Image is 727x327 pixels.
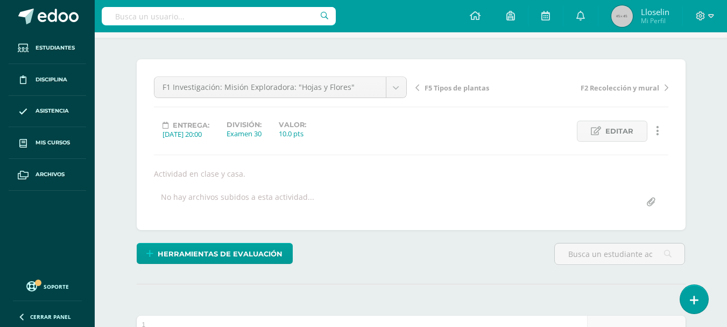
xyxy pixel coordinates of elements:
span: Lloselin [641,6,669,17]
div: 10.0 pts [279,129,306,138]
span: F5 Tipos de plantas [425,83,489,93]
span: Disciplina [36,75,67,84]
span: Editar [605,121,633,141]
span: Archivos [36,170,65,179]
label: División: [227,121,262,129]
span: F2 Recolección y mural [581,83,659,93]
span: Estudiantes [36,44,75,52]
div: No hay archivos subidos a esta actividad... [161,192,314,213]
span: Cerrar panel [30,313,71,321]
span: Herramientas de evaluación [158,244,283,264]
a: Archivos [9,159,86,191]
input: Busca un usuario... [102,7,336,25]
a: Herramientas de evaluación [137,243,293,264]
span: Entrega: [173,121,209,129]
span: F1 Investigación: Misión Exploradora: "Hojas y Flores" [163,77,378,98]
label: Valor: [279,121,306,129]
a: Soporte [13,279,82,293]
div: [DATE] 20:00 [163,129,209,139]
a: Mis cursos [9,127,86,159]
a: F1 Investigación: Misión Exploradora: "Hojas y Flores" [154,77,406,98]
a: Disciplina [9,64,86,96]
span: Asistencia [36,107,69,115]
span: Mis cursos [36,138,70,147]
div: Actividad en clase y casa. [150,169,673,179]
a: F5 Tipos de plantas [415,82,542,93]
input: Busca un estudiante aquí... [555,243,684,265]
a: Estudiantes [9,32,86,64]
span: Soporte [44,283,69,290]
a: Asistencia [9,96,86,128]
div: Examen 30 [227,129,262,138]
img: 45x45 [611,5,633,27]
span: Mi Perfil [641,16,669,25]
a: F2 Recolección y mural [542,82,668,93]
